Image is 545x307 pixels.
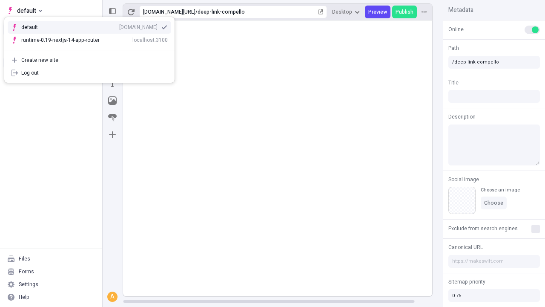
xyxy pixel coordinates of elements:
div: Settings [19,281,38,288]
span: Publish [396,9,413,15]
div: A [108,293,117,301]
div: [DOMAIN_NAME] [119,24,158,31]
div: localhost:3100 [132,37,168,43]
button: Preview [365,6,390,18]
span: Choose [484,200,503,206]
span: Online [448,26,464,33]
span: Path [448,44,459,52]
div: deep-link-compello [198,9,316,15]
span: Description [448,113,476,121]
span: Title [448,79,459,87]
button: Select site [3,4,46,17]
button: Desktop [329,6,363,18]
span: default [17,6,36,16]
button: Image [105,93,120,108]
div: default [21,24,51,31]
span: Exclude from search engines [448,225,518,232]
div: Files [19,255,30,262]
button: Publish [392,6,417,18]
div: / [195,9,198,15]
div: runtime-0.19-nextjs-14-app-router [21,37,100,43]
span: Preview [368,9,387,15]
div: Help [19,294,29,301]
input: https://makeswift.com [448,255,540,268]
span: Desktop [332,9,352,15]
span: Social Image [448,176,479,183]
div: Forms [19,268,34,275]
button: Text [105,76,120,91]
span: Canonical URL [448,243,483,251]
button: Choose [481,197,507,209]
div: Suggestions [4,17,175,50]
button: Button [105,110,120,125]
span: Sitemap priority [448,278,485,286]
div: Choose an image [481,187,520,193]
div: [URL][DOMAIN_NAME] [143,9,195,15]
